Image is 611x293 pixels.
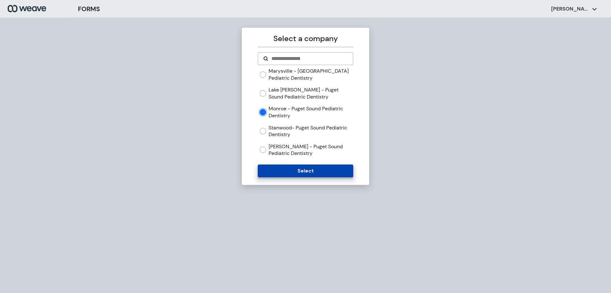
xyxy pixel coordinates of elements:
p: Select a company [258,33,353,44]
label: Monroe - Puget Sound Pediatric Dentistry [269,105,353,119]
label: Stanwood- Puget Sound Pediatric Dentistry [269,124,353,138]
label: [PERSON_NAME] - Puget Sound Pediatric Dentistry [269,143,353,157]
input: Search [271,55,348,62]
button: Select [258,165,353,177]
p: [PERSON_NAME] [551,5,589,12]
h3: FORMS [78,4,100,14]
label: Lake [PERSON_NAME] - Puget Sound Pediatric Dentistry [269,86,353,100]
label: Marysville - [GEOGRAPHIC_DATA] Pediatric Dentistry [269,68,353,81]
